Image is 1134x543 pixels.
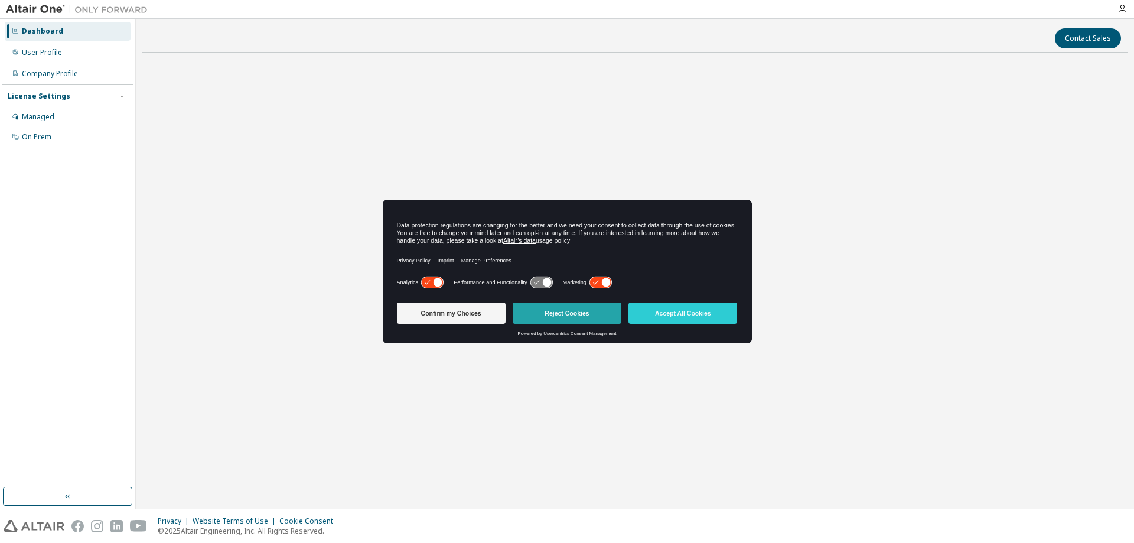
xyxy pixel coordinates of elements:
[130,520,147,532] img: youtube.svg
[22,112,54,122] div: Managed
[158,516,193,526] div: Privacy
[22,27,63,36] div: Dashboard
[6,4,154,15] img: Altair One
[22,132,51,142] div: On Prem
[4,520,64,532] img: altair_logo.svg
[110,520,123,532] img: linkedin.svg
[22,48,62,57] div: User Profile
[1055,28,1121,48] button: Contact Sales
[279,516,340,526] div: Cookie Consent
[8,92,70,101] div: License Settings
[158,526,340,536] p: © 2025 Altair Engineering, Inc. All Rights Reserved.
[193,516,279,526] div: Website Terms of Use
[91,520,103,532] img: instagram.svg
[71,520,84,532] img: facebook.svg
[22,69,78,79] div: Company Profile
